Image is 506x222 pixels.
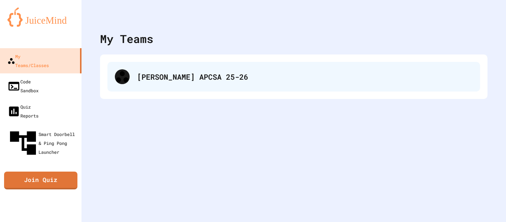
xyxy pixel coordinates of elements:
a: Join Quiz [4,172,77,189]
div: [PERSON_NAME] APCSA 25-26 [137,71,473,82]
div: Code Sandbox [7,77,39,95]
div: My Teams/Classes [7,52,49,70]
div: Quiz Reports [7,102,39,120]
div: [PERSON_NAME] APCSA 25-26 [107,62,480,92]
div: My Teams [100,30,153,47]
img: logo-orange.svg [7,7,74,27]
div: Smart Doorbell & Ping Pong Launcher [7,127,79,159]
